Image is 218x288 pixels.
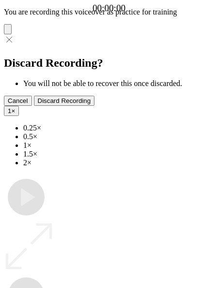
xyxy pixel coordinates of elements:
span: 1 [8,107,11,115]
button: Cancel [4,96,32,106]
li: 1× [23,141,214,150]
li: 0.5× [23,132,214,141]
p: You are recording this voiceover as practice for training [4,8,214,16]
li: 0.25× [23,124,214,132]
a: 00:00:00 [93,3,125,14]
li: You will not be able to recover this once discarded. [23,79,214,88]
button: 1× [4,106,19,116]
li: 2× [23,158,214,167]
li: 1.5× [23,150,214,158]
button: Discard Recording [34,96,95,106]
h2: Discard Recording? [4,57,214,70]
